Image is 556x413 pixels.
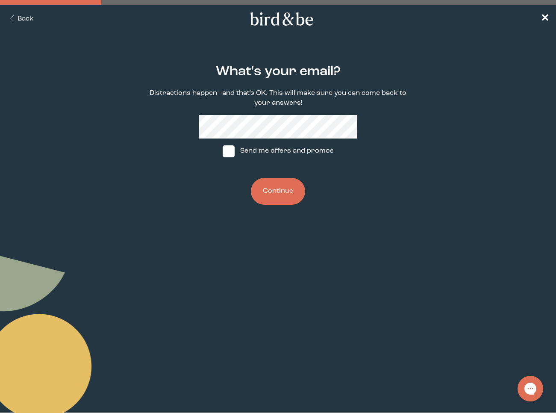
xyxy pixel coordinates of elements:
[541,14,549,24] span: ✕
[215,139,342,164] label: Send me offers and promos
[7,14,34,24] button: Back Button
[513,373,547,404] iframe: Gorgias live chat messenger
[146,88,410,108] p: Distractions happen—and that's OK. This will make sure you can come back to your answers!
[251,178,305,205] button: Continue
[541,12,549,27] a: ✕
[216,62,341,82] h2: What's your email?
